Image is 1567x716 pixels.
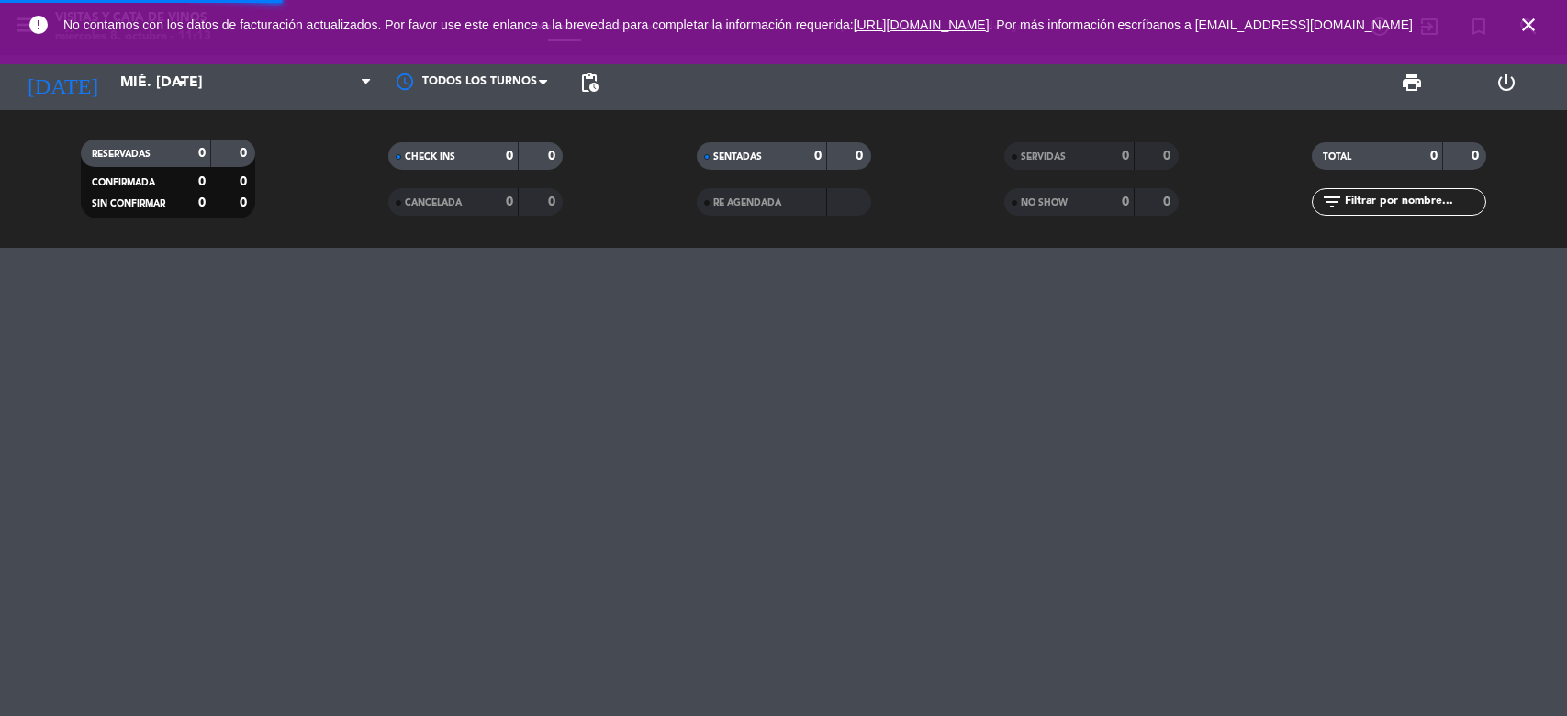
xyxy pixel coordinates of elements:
[92,150,151,159] span: RESERVADAS
[198,196,206,209] strong: 0
[713,152,762,162] span: SENTADAS
[814,150,822,162] strong: 0
[28,14,50,36] i: error
[1163,150,1174,162] strong: 0
[1401,72,1423,94] span: print
[1163,196,1174,208] strong: 0
[14,62,111,103] i: [DATE]
[1517,14,1539,36] i: close
[405,198,462,207] span: CANCELADA
[198,175,206,188] strong: 0
[1472,150,1483,162] strong: 0
[1459,55,1553,110] div: LOG OUT
[92,199,165,208] span: SIN CONFIRMAR
[1122,150,1129,162] strong: 0
[506,150,513,162] strong: 0
[1323,152,1351,162] span: TOTAL
[1021,198,1068,207] span: NO SHOW
[1343,192,1485,212] input: Filtrar por nombre...
[506,196,513,208] strong: 0
[240,196,251,209] strong: 0
[1495,72,1517,94] i: power_settings_new
[1021,152,1066,162] span: SERVIDAS
[240,147,251,160] strong: 0
[854,17,990,32] a: [URL][DOMAIN_NAME]
[548,196,559,208] strong: 0
[990,17,1413,32] a: . Por más información escríbanos a [EMAIL_ADDRESS][DOMAIN_NAME]
[405,152,455,162] span: CHECK INS
[548,150,559,162] strong: 0
[856,150,867,162] strong: 0
[1321,191,1343,213] i: filter_list
[713,198,781,207] span: RE AGENDADA
[198,147,206,160] strong: 0
[1122,196,1129,208] strong: 0
[92,178,155,187] span: CONFIRMADA
[1430,150,1438,162] strong: 0
[63,17,1413,32] span: No contamos con los datos de facturación actualizados. Por favor use este enlance a la brevedad p...
[171,72,193,94] i: arrow_drop_down
[240,175,251,188] strong: 0
[578,72,600,94] span: pending_actions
